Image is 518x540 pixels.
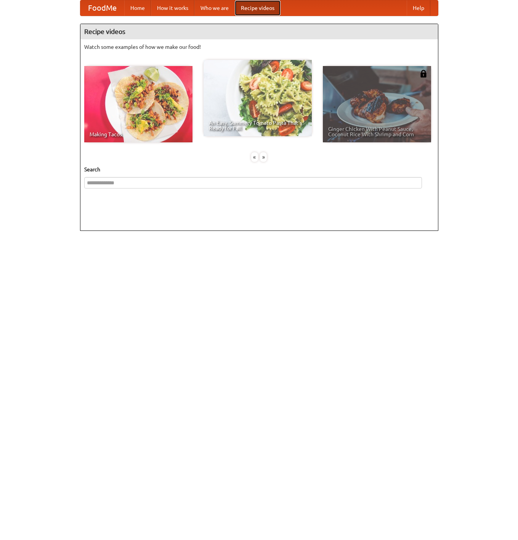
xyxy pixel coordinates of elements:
div: « [251,152,258,162]
img: 483408.png [420,70,427,77]
h4: Recipe videos [80,24,438,39]
a: Home [124,0,151,16]
span: Making Tacos [90,132,187,137]
h5: Search [84,166,434,173]
p: Watch some examples of how we make our food! [84,43,434,51]
a: FoodMe [80,0,124,16]
a: Help [407,0,430,16]
a: Recipe videos [235,0,281,16]
a: Making Tacos [84,66,192,142]
a: How it works [151,0,194,16]
a: An Easy, Summery Tomato Pasta That's Ready for Fall [204,60,312,136]
div: » [260,152,267,162]
a: Who we are [194,0,235,16]
span: An Easy, Summery Tomato Pasta That's Ready for Fall [209,120,306,131]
